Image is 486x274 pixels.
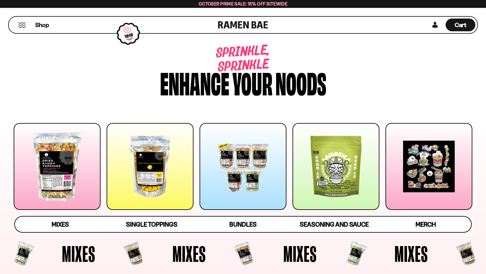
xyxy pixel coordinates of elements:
[289,217,380,232] a: Seasoning and Sauce
[126,221,177,228] span: Single Toppings
[395,242,428,265] span: Mixes
[173,242,206,265] span: Mixes
[416,221,436,228] span: Merch
[380,217,471,232] a: Merch
[62,242,95,265] span: Mixes
[232,68,272,97] div: your
[283,242,317,265] span: Mixes
[229,221,257,228] span: Bundles
[35,19,49,31] a: Shop
[300,221,369,228] span: Seasoning and Sauce
[160,68,229,97] div: Enhance
[18,22,26,28] button: Mobile Menu Trigger
[197,217,289,232] a: Bundles
[15,217,106,232] a: Mixes
[199,1,287,7] span: October Prime Sale: 15% off Sitewide
[446,17,475,33] div: Cart
[106,217,197,232] a: Single Toppings
[455,21,467,29] span: Cart
[52,221,69,228] span: Mixes
[35,21,49,29] span: Shop
[276,68,326,97] div: noods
